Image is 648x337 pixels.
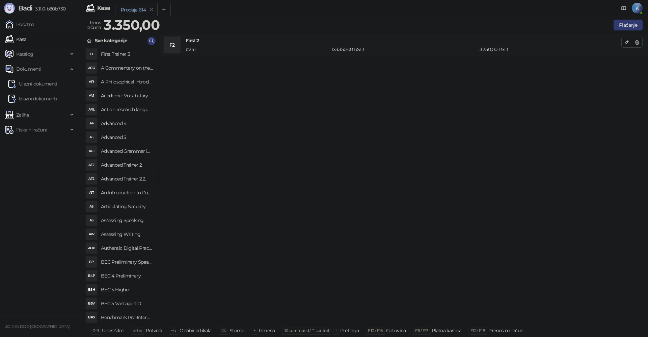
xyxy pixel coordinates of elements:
[101,312,153,323] h4: Benchmark Pre-Intermediate SB
[488,326,523,335] div: Prenos na račun
[86,146,97,157] div: AGI
[32,6,65,12] span: 3.11.0-b80b730
[618,3,629,14] a: Dokumentacija
[86,298,97,309] div: B5V
[171,328,176,333] span: ↑/↓
[5,32,26,46] a: Kasa
[157,3,171,16] button: Add tab
[16,123,47,137] span: Fiskalni računi
[101,201,153,212] h4: Articulating Security
[86,243,97,254] div: ADP
[85,18,102,32] div: Iznos računa
[18,4,32,12] span: Badi
[86,76,97,87] div: API
[101,76,153,87] h4: A Philosophical Introduction to Human Rights
[86,49,97,59] div: FT
[86,284,97,295] div: B5H
[86,173,97,184] div: AT2
[101,104,153,115] h4: Action research language teaching
[86,257,97,267] div: BP
[81,47,158,324] div: grid
[101,229,153,240] h4: Assessing Writing
[432,326,461,335] div: Platna kartica
[86,118,97,129] div: A4
[121,6,146,14] div: Prodaja 614
[101,187,153,198] h4: An Introduction to Public International Law
[86,104,97,115] div: ARL
[16,108,29,122] span: Zalihe
[146,326,162,335] div: Potvrdi
[101,284,153,295] h4: BEC 5 Higher
[101,146,153,157] h4: Advanced Grammar in Use
[101,173,153,184] h4: Advanced Trainer 2.2.
[133,328,142,333] span: enter
[415,328,428,333] span: F11 / F17
[101,90,153,101] h4: Academic Vocabulary in Use
[8,80,16,88] img: Ulazni dokumenti
[4,3,15,14] img: Logo
[86,132,97,143] div: A5
[386,326,406,335] div: Gotovina
[101,215,153,226] h4: Assessing Speaking
[632,3,643,14] span: K
[86,160,97,170] div: AT2
[368,328,382,333] span: F10 / F16
[164,37,180,53] div: F2
[614,20,643,30] button: Plaćanje
[335,328,336,333] span: f
[16,62,41,76] span: Dokumenti
[5,324,70,329] small: JOIN IN DOO [GEOGRAPHIC_DATA]
[253,328,255,333] span: +
[102,326,124,335] div: Unos šifre
[101,243,153,254] h4: Authentic Digital Practice Tests, Static online 1ed
[259,326,275,335] div: Izmena
[221,328,226,333] span: ⌫
[180,326,211,335] div: Odabir artikala
[101,298,153,309] h4: BEC 5 Vantage CD
[92,328,99,333] span: 0-9
[101,270,153,281] h4: BEC 4 Preliminary
[86,187,97,198] div: AIT
[86,215,97,226] div: AS
[101,257,153,267] h4: BEC Preliminary Speaking Test
[86,229,97,240] div: AW
[16,47,33,61] span: Katalog
[230,326,244,335] div: Storno
[147,7,156,13] button: remove
[86,63,97,73] div: ACO
[5,18,34,31] a: Početna
[330,46,478,53] div: 1 x 3.350,00 RSD
[340,326,359,335] div: Pretraga
[470,328,485,333] span: F12 / F18
[101,49,153,59] h4: First Trainer 3
[97,5,110,11] div: Kasa
[86,201,97,212] div: AS
[8,77,57,91] a: Ulazni dokumentiUlazni dokumenti
[86,312,97,323] div: BPS
[186,37,621,44] h4: First 2
[101,160,153,170] h4: Advanced Trainer 2
[101,63,153,73] h4: A Commentary on the International Convent on Civil and Political Rights
[184,46,330,53] div: # 241
[86,270,97,281] div: B4P
[104,17,160,33] strong: 3.350,00
[478,46,623,53] div: 3.350,00 RSD
[95,37,127,44] div: Sve kategorije
[86,90,97,101] div: AVI
[101,132,153,143] h4: Advanced 5
[101,118,153,129] h4: Advanced 4
[8,92,57,105] a: Izlazni dokumenti
[284,328,329,333] span: ⌘ command / ⌃ control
